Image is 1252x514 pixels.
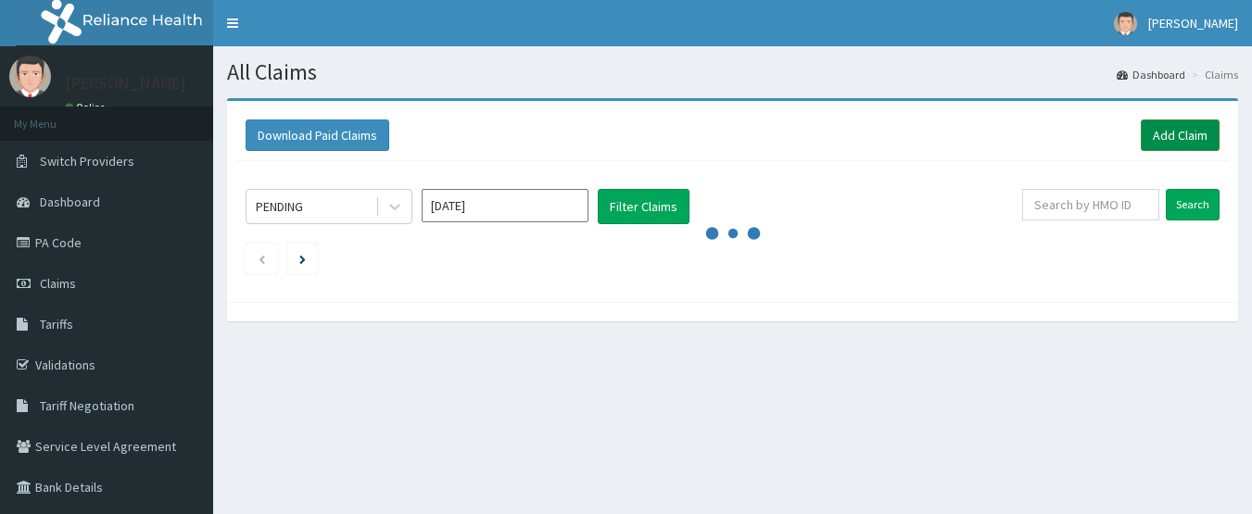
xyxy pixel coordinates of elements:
[1114,12,1137,35] img: User Image
[299,250,306,267] a: Next page
[40,194,100,210] span: Dashboard
[1148,15,1238,31] span: [PERSON_NAME]
[598,189,689,224] button: Filter Claims
[227,60,1238,84] h1: All Claims
[422,189,588,222] input: Select Month and Year
[40,275,76,292] span: Claims
[1117,67,1185,82] a: Dashboard
[1141,119,1220,151] a: Add Claim
[1022,189,1159,220] input: Search by HMO ID
[9,56,51,97] img: User Image
[65,75,186,92] p: [PERSON_NAME]
[40,397,134,414] span: Tariff Negotiation
[40,153,134,169] span: Switch Providers
[40,316,73,332] span: Tariffs
[1187,67,1238,82] li: Claims
[705,206,761,261] svg: audio-loading
[1166,189,1220,220] input: Search
[246,119,389,151] button: Download Paid Claims
[65,101,109,114] a: Online
[258,250,266,267] a: Previous page
[256,197,303,216] div: PENDING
